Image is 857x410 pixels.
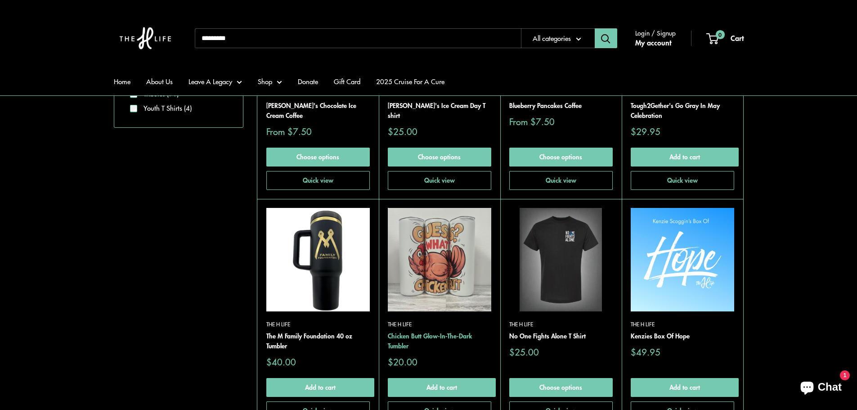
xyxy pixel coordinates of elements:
img: The M Family Foundation 40 oz Tumbler [266,208,370,311]
button: Quick view [388,171,491,190]
a: No One Fights Alone T ShirtNo One Fights Alone T Shirt [509,208,613,311]
span: $25.00 [509,347,539,356]
a: No One Fights Alone T Shirt [509,331,613,341]
button: Quick view [266,171,370,190]
a: 2025 Cruise For A Cure [376,75,444,88]
a: Shop [258,75,282,88]
a: Chicken Butt Glow-In-The-Dark Tumbler [388,331,491,351]
a: Choose options [266,148,370,167]
a: Leave A Legacy [188,75,242,88]
span: From $7.50 [509,117,555,126]
a: Choose options [388,148,491,167]
a: My account [635,36,671,50]
img: Chicken Butt Glow-In-The-Dark Tumbler [388,208,491,311]
inbox-online-store-chat: Shopify online store chat [792,374,850,403]
button: Add to cart [631,148,739,167]
a: Chicken Butt Glow-In-The-Dark TumblerChicken Butt Glow-In-The-Dark Tumbler [388,208,491,311]
a: The M Family Foundation 40 oz Tumbler [266,331,370,351]
a: [PERSON_NAME]'s Ice Cream Day T shirt [388,101,491,120]
a: [PERSON_NAME]'s Chocolate Ice Cream Coffee [266,101,370,120]
a: Kenzies Box Of Hope [631,331,734,341]
img: The H Life [114,9,177,68]
span: Login / Signup [635,27,676,39]
a: The H Life [388,320,491,329]
span: $29.95 [631,127,660,136]
span: $20.00 [388,357,417,366]
button: Add to cart [388,378,496,397]
button: Quick view [509,171,613,190]
a: Tough2Gether's Go Gray In May Celebration [631,101,734,120]
span: $40.00 [266,357,296,366]
button: Quick view [631,171,734,190]
span: $49.95 [631,347,660,356]
a: Home [114,75,130,88]
button: Search [595,28,617,48]
span: 0 [715,30,724,39]
img: Kenzies Box Of Hope [631,208,734,311]
span: $25.00 [388,127,417,136]
a: Choose options [509,148,613,167]
a: Donate [298,75,318,88]
button: Add to cart [266,378,374,397]
input: Search... [195,28,521,48]
a: Gift Card [334,75,360,88]
a: Blueberry Pancakes Coffee [509,101,613,111]
span: Cart [731,32,744,43]
a: About Us [146,75,173,88]
a: The H Life [509,320,613,329]
span: From $7.50 [266,127,312,136]
img: No One Fights Alone T Shirt [509,208,613,311]
a: 0 Cart [707,32,744,45]
button: Add to cart [631,378,739,397]
a: The H Life [266,320,370,329]
label: Youth T Shirts (4) [137,103,192,113]
a: Choose options [509,378,613,397]
a: The H Life [631,320,734,329]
